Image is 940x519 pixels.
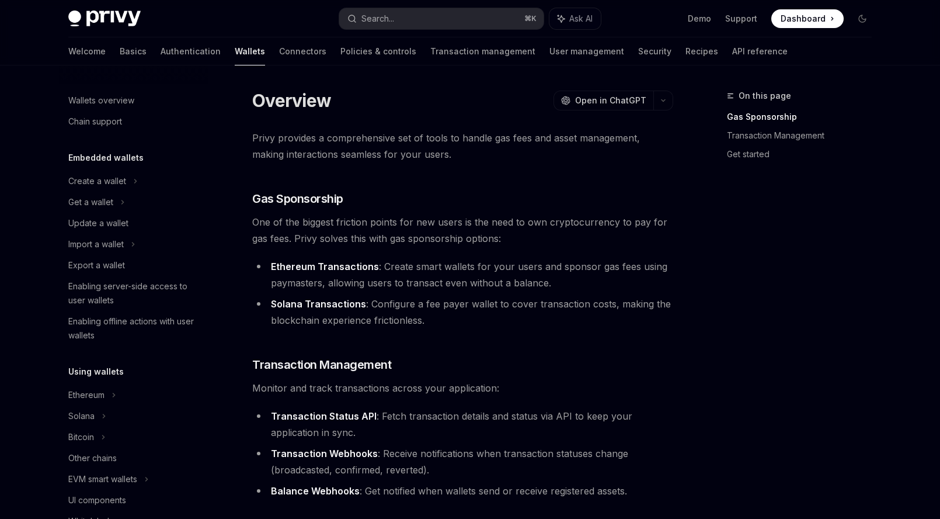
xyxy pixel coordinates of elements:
[252,90,331,111] h1: Overview
[339,8,544,29] button: Search...⌘K
[68,365,124,379] h5: Using wallets
[252,445,673,478] li: : Receive notifications when transaction statuses change (broadcasted, confirmed, reverted).
[59,448,208,469] a: Other chains
[781,13,826,25] span: Dashboard
[271,261,379,272] strong: Ethereum Transactions
[59,490,208,511] a: UI components
[524,14,537,23] span: ⌘ K
[68,409,95,423] div: Solana
[161,37,221,65] a: Authentication
[569,13,593,25] span: Ask AI
[68,430,94,444] div: Bitcoin
[252,258,673,291] li: : Create smart wallets for your users and sponsor gas fees using paymasters, allowing users to tr...
[59,276,208,311] a: Enabling server-side access to user wallets
[638,37,671,65] a: Security
[271,485,360,497] strong: Balance Webhooks
[59,213,208,234] a: Update a wallet
[68,11,141,27] img: dark logo
[252,191,343,207] span: Gas Sponsorship
[553,91,653,110] button: Open in ChatGPT
[271,448,378,459] strong: Transaction Webhooks
[68,237,124,251] div: Import a wallet
[68,279,201,307] div: Enabling server-side access to user wallets
[725,13,757,25] a: Support
[68,174,126,188] div: Create a wallet
[59,255,208,276] a: Export a wallet
[252,483,673,499] li: : Get notified when wallets send or receive registered assets.
[549,37,624,65] a: User management
[252,214,673,247] span: One of the biggest friction points for new users is the need to own cryptocurrency to pay for gas...
[252,130,673,162] span: Privy provides a comprehensive set of tools to handle gas fees and asset management, making inter...
[68,493,126,507] div: UI components
[68,451,117,465] div: Other chains
[361,12,394,26] div: Search...
[252,408,673,441] li: : Fetch transaction details and status via API to keep your application in sync.
[771,9,844,28] a: Dashboard
[853,9,872,28] button: Toggle dark mode
[59,111,208,132] a: Chain support
[235,37,265,65] a: Wallets
[68,472,137,486] div: EVM smart wallets
[727,145,881,164] a: Get started
[549,8,601,29] button: Ask AI
[732,37,788,65] a: API reference
[575,95,646,106] span: Open in ChatGPT
[685,37,718,65] a: Recipes
[727,126,881,145] a: Transaction Management
[279,37,326,65] a: Connectors
[68,216,128,230] div: Update a wallet
[252,380,673,396] span: Monitor and track transactions across your application:
[120,37,147,65] a: Basics
[271,298,366,310] strong: Solana Transactions
[68,37,106,65] a: Welcome
[68,151,144,165] h5: Embedded wallets
[59,311,208,346] a: Enabling offline actions with user wallets
[252,357,391,373] span: Transaction Management
[68,115,122,129] div: Chain support
[59,90,208,111] a: Wallets overview
[727,108,881,126] a: Gas Sponsorship
[430,37,535,65] a: Transaction management
[688,13,711,25] a: Demo
[271,410,377,422] strong: Transaction Status API
[68,258,125,272] div: Export a wallet
[68,94,134,108] div: Wallets overview
[252,296,673,328] li: : Configure a fee payer wallet to cover transaction costs, making the blockchain experience frict...
[68,195,113,209] div: Get a wallet
[68,314,201,342] div: Enabling offline actions with user wallets
[68,388,105,402] div: Ethereum
[340,37,416,65] a: Policies & controls
[739,89,791,103] span: On this page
